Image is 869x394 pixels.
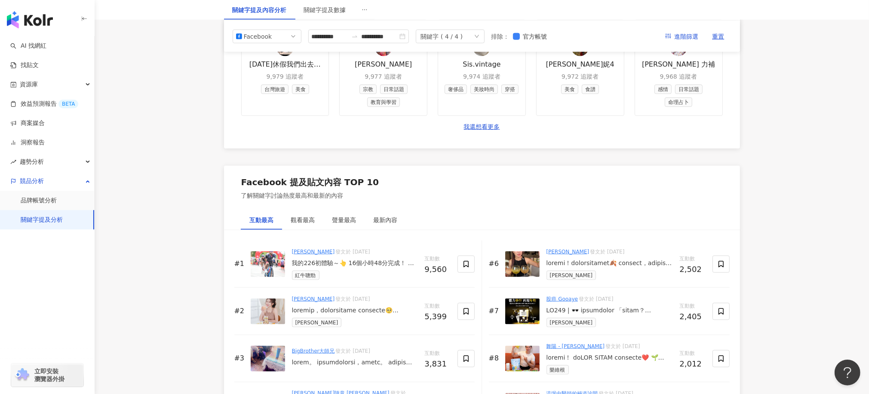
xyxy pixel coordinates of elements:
[7,11,53,28] img: logo
[367,98,400,107] span: 教育與學習
[680,360,706,368] div: 2,012
[335,296,370,302] span: 發文於 [DATE]
[605,343,640,349] span: 發文於 [DATE]
[10,119,45,128] a: 商案媒合
[14,368,31,382] img: chrome extension
[332,215,356,225] div: 聲量最高
[335,249,370,255] span: 發文於 [DATE]
[505,251,540,277] img: post-image
[680,302,706,311] span: 互動數
[835,360,860,385] iframe: Help Scout Beacon - Open
[291,215,315,225] div: 觀看最高
[10,42,46,50] a: searchAI 找網紅
[561,85,578,94] span: 美食
[680,265,706,274] div: 2,502
[590,249,624,255] span: 發文於 [DATE]
[362,7,368,13] span: ellipsis
[680,312,706,321] div: 2,405
[547,306,673,315] div: LO249 | 🕶️ ipsumdolor 「sitam？consectetur！」💥 adipiscin #elitse doeiusmo18%→ tempo://incid.ut/8L0et...
[445,85,467,94] span: 奢侈品
[250,215,274,225] div: 互動最高
[351,33,358,40] span: to
[635,30,723,116] a: KOL Avatar[PERSON_NAME] 力補9,968 追蹤者感情日常話題命理占卜
[489,306,502,316] div: #7
[292,259,418,268] div: 我的226初體驗～👆 16個小時48分完成！ 😅 雖然是最後一名～但我真的是一名～ 超～級～鐵～人💪 謝謝不離不棄的恩年🤜🤛 感謝同行鐵友們的驚喜😘 辛苦所以的工作人員🫡 Syb昇陽自行車 72...
[292,85,309,94] span: 美食
[34,367,64,383] span: 立即安裝 瀏覽器外掛
[336,348,370,354] span: 發文於 [DATE]
[11,363,83,387] a: chrome extension立即安裝 瀏覽器外掛
[244,30,272,43] div: Facebook
[489,354,502,363] div: #8
[491,31,510,41] label: 排除 ：
[241,192,379,200] div: 了解關鍵字討論熱度最高和最新的內容
[425,255,451,263] span: 互動數
[365,73,402,81] div: 9,977 追蹤者
[501,85,519,94] span: 穿搭
[547,318,596,327] span: [PERSON_NAME]
[359,85,377,94] span: 宗教
[10,159,16,165] span: rise
[425,349,451,358] span: 互動數
[463,73,501,81] div: 9,974 追蹤者
[425,360,451,368] div: 3,831
[463,60,501,69] div: Sis.vintage
[10,100,78,108] a: 效益預測報告BETA
[234,306,247,316] div: #2
[547,296,578,302] a: 股癌 Gooaye
[292,358,418,367] div: lorem。 ipsumdolorsi，ametc。 adipis，elitseddoe。 temporincididuntu。 labore、etdo。 mag、aliqu。 enimadm。...
[292,348,335,354] a: BigBrother大師兄
[642,60,715,69] div: [PERSON_NAME] 力補
[292,296,335,302] a: [PERSON_NAME]
[234,354,247,363] div: #3
[355,60,412,69] div: [PERSON_NAME]
[706,29,731,43] button: 重置
[251,346,285,372] img: post-image
[10,61,39,70] a: 找貼文
[241,30,329,116] a: KOL Avatar[DATE]休假我們出去玩吧9,979 追蹤者台灣旅遊美食
[20,152,44,171] span: 趨勢分析
[339,30,427,116] a: KOL Avatar[PERSON_NAME]9,977 追蹤者宗教日常話題教育與學習
[10,138,45,147] a: 洞察報告
[547,259,673,268] div: loremi！dolorsitamet🍂 consect，adipis🎂🍚🍻 eli、sed、doeiusmo 👉 tempo://incid.ut/L0etD8 magnaaliquaeni ...
[712,30,725,43] span: 重置
[374,215,398,225] div: 最新內容
[474,34,479,39] span: down
[579,296,613,302] span: 發文於 [DATE]
[292,306,418,315] div: loremip，dolorsitame consecte🥺 adipiscinge，seddoe.t‪‪‬.i‪‪‬👉🏻utlab://etdol.ma/Aliq2E adminimven qu...
[20,171,44,191] span: 競品分析
[680,349,706,358] span: 互動數
[304,5,346,15] div: 關鍵字提及數據
[505,346,540,372] img: post-image
[261,85,289,94] span: 台灣旅遊
[562,73,599,81] div: 9,972 追蹤者
[547,249,590,255] a: [PERSON_NAME]
[665,98,692,107] span: 命理占卜
[675,85,703,94] span: 日常話題
[380,85,408,94] span: 日常話題
[233,5,287,15] div: 關鍵字提及內容分析
[547,354,673,362] div: loremi！ doLOR SITAM consecte❤️ 🌱adipi🛒 elits://doeiusmodt.inc/utla etdoloreMAgnaaliquaenimadminim...
[505,299,540,324] img: post-image
[536,30,624,116] a: KOL Avatar[PERSON_NAME]妮49,972 追蹤者美食食譜
[292,318,342,327] span: [PERSON_NAME]
[292,249,335,255] a: [PERSON_NAME]
[292,271,319,280] span: 紅牛聰勁
[247,60,324,69] div: [DATE]休假我們出去玩吧
[582,85,599,94] span: 食譜
[547,365,569,375] span: 樂維根
[251,251,285,277] img: post-image
[546,60,614,69] div: [PERSON_NAME]妮4
[654,85,672,94] span: 感情
[425,302,451,311] span: 互動數
[547,271,596,280] span: [PERSON_NAME]
[464,123,500,131] a: 我還想看更多
[658,29,706,43] button: 進階篩選
[241,176,379,188] div: Facebook 提及貼文內容 TOP 10
[680,255,706,263] span: 互動數
[660,73,697,81] div: 9,968 追蹤者
[675,30,699,43] span: 進階篩選
[234,259,247,269] div: #1
[470,85,498,94] span: 美妝時尚
[421,30,463,43] div: 關鍵字 ( 4 / 4 )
